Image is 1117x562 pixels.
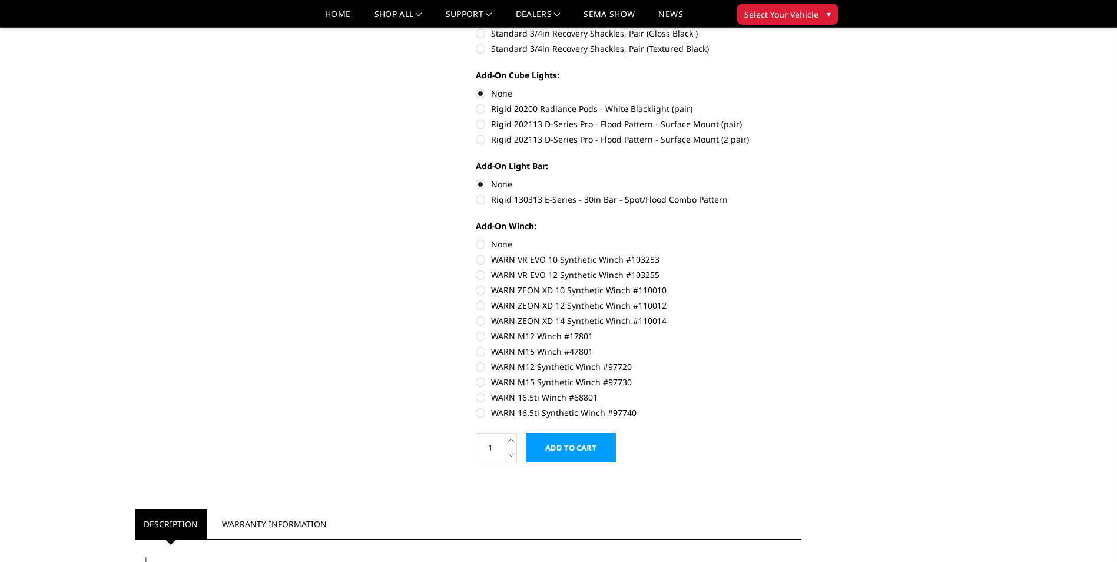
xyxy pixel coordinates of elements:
label: Rigid 130313 E-Series - 30in Bar - Spot/Flood Combo Pattern [476,193,801,206]
label: Add-On Cube Lights: [476,69,801,81]
label: Add-On Light Bar: [476,160,801,172]
label: WARN 16.5ti Winch #68801 [476,391,801,404]
button: Select Your Vehicle [737,4,838,25]
span: ▾ [827,8,831,20]
a: Support [446,10,492,27]
a: shop all [374,10,422,27]
label: WARN M12 Winch #17801 [476,330,801,342]
label: WARN VR EVO 12 Synthetic Winch #103255 [476,269,801,281]
input: Add to Cart [526,433,616,462]
label: Rigid 20200 Radiance Pods - White Blacklight (pair) [476,103,801,115]
label: WARN ZEON XD 12 Synthetic Winch #110012 [476,299,801,312]
a: Warranty Information [213,509,336,539]
iframe: Chat Widget [1058,505,1117,562]
a: SEMA Show [584,10,635,27]
label: Standard 3/4in Recovery Shackles, Pair (Gloss Black ) [476,27,801,39]
a: News [658,10,682,27]
label: Rigid 202113 D-Series Pro - Flood Pattern - Surface Mount (2 pair) [476,133,801,146]
label: WARN VR EVO 10 Synthetic Winch #103253 [476,253,801,266]
label: WARN M15 Winch #47801 [476,345,801,358]
label: None [476,178,801,190]
label: Add-On Winch: [476,220,801,232]
label: None [476,238,801,250]
span: Select Your Vehicle [744,8,818,21]
a: Description [135,509,207,539]
label: Standard 3/4in Recovery Shackles, Pair (Textured Black) [476,42,801,55]
a: Dealers [516,10,561,27]
label: Rigid 202113 D-Series Pro - Flood Pattern - Surface Mount (pair) [476,118,801,130]
label: None [476,87,801,100]
label: WARN ZEON XD 10 Synthetic Winch #110010 [476,284,801,296]
label: WARN M12 Synthetic Winch #97720 [476,361,801,373]
label: WARN M15 Synthetic Winch #97730 [476,376,801,388]
label: WARN ZEON XD 14 Synthetic Winch #110014 [476,315,801,327]
a: Home [325,10,350,27]
label: WARN 16.5ti Synthetic Winch #97740 [476,406,801,419]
